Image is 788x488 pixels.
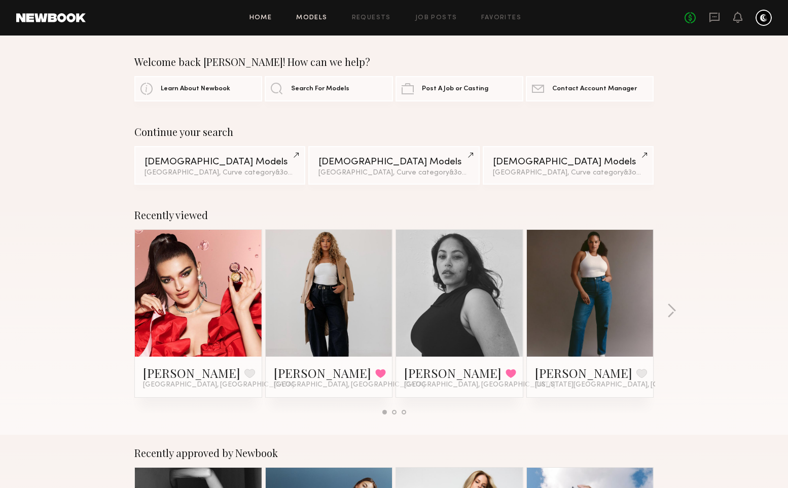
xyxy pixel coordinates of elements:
[249,15,272,21] a: Home
[404,381,555,389] span: [GEOGRAPHIC_DATA], [GEOGRAPHIC_DATA]
[396,76,523,101] a: Post A Job or Casting
[296,15,327,21] a: Models
[308,146,479,185] a: [DEMOGRAPHIC_DATA] Models[GEOGRAPHIC_DATA], Curve category&3other filters
[493,169,643,177] div: [GEOGRAPHIC_DATA], Curve category
[143,381,294,389] span: [GEOGRAPHIC_DATA], [GEOGRAPHIC_DATA]
[318,169,469,177] div: [GEOGRAPHIC_DATA], Curve category
[291,86,349,92] span: Search For Models
[552,86,637,92] span: Contact Account Manager
[134,56,654,68] div: Welcome back [PERSON_NAME]! How can we help?
[352,15,391,21] a: Requests
[134,209,654,221] div: Recently viewed
[145,157,295,167] div: [DEMOGRAPHIC_DATA] Models
[404,365,502,381] a: [PERSON_NAME]
[134,126,654,138] div: Continue your search
[134,76,262,101] a: Learn About Newbook
[134,447,654,459] div: Recently approved by Newbook
[134,146,305,185] a: [DEMOGRAPHIC_DATA] Models[GEOGRAPHIC_DATA], Curve category&3other filters
[161,86,230,92] span: Learn About Newbook
[415,15,457,21] a: Job Posts
[624,169,672,176] span: & 3 other filter s
[422,86,488,92] span: Post A Job or Casting
[449,169,497,176] span: & 3 other filter s
[274,381,425,389] span: [GEOGRAPHIC_DATA], [GEOGRAPHIC_DATA]
[483,146,654,185] a: [DEMOGRAPHIC_DATA] Models[GEOGRAPHIC_DATA], Curve category&3other filters
[493,157,643,167] div: [DEMOGRAPHIC_DATA] Models
[145,169,295,177] div: [GEOGRAPHIC_DATA], Curve category
[535,381,725,389] span: [US_STATE][GEOGRAPHIC_DATA], [GEOGRAPHIC_DATA]
[318,157,469,167] div: [DEMOGRAPHIC_DATA] Models
[274,365,371,381] a: [PERSON_NAME]
[265,76,392,101] a: Search For Models
[535,365,632,381] a: [PERSON_NAME]
[481,15,521,21] a: Favorites
[275,169,324,176] span: & 3 other filter s
[143,365,240,381] a: [PERSON_NAME]
[526,76,654,101] a: Contact Account Manager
